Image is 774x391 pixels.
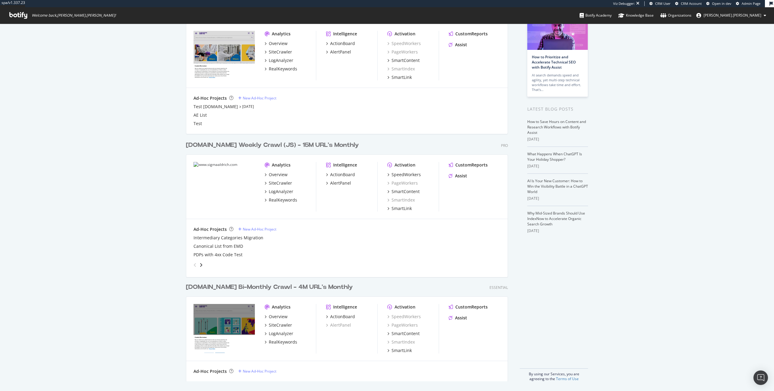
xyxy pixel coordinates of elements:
[242,104,254,109] a: [DATE]
[455,31,488,37] div: CustomReports
[392,347,412,354] div: SmartLink
[387,57,420,63] a: SmartContent
[265,189,293,195] a: LogAnalyzer
[193,226,227,232] div: Ad-Hoc Projects
[392,172,421,178] div: SpeedWorkers
[272,304,291,310] div: Analytics
[193,95,227,101] div: Ad-Hoc Projects
[387,197,415,203] a: SmartIndex
[186,2,513,381] div: grid
[392,57,420,63] div: SmartContent
[265,172,288,178] a: Overview
[272,162,291,168] div: Analytics
[269,49,292,55] div: SiteCrawler
[520,368,588,381] div: By using our Services, you are agreeing to the
[449,315,467,321] a: Assist
[387,74,412,80] a: SmartLink
[193,104,238,110] a: Test [DOMAIN_NAME]
[269,180,292,186] div: SiteCrawler
[330,40,355,47] div: ActionBoard
[193,121,202,127] a: Test
[387,339,415,345] div: SmartIndex
[269,172,288,178] div: Overview
[455,304,488,310] div: CustomReports
[265,49,292,55] a: SiteCrawler
[193,368,227,374] div: Ad-Hoc Projects
[392,74,412,80] div: SmartLink
[387,189,420,195] a: SmartContent
[387,66,415,72] div: SmartIndex
[527,196,588,201] div: [DATE]
[326,172,355,178] a: ActionBoard
[736,1,760,6] a: Admin Page
[387,172,421,178] a: SpeedWorkers
[387,331,420,337] a: SmartContent
[269,331,293,337] div: LogAnalyzer
[455,315,467,321] div: Assist
[618,12,654,18] div: Knowledge Base
[556,376,579,381] a: Terms of Use
[387,40,421,47] div: SpeedWorkers
[527,106,588,112] div: Latest Blog Posts
[387,49,418,55] a: PageWorkers
[238,95,276,101] a: New Ad-Hoc Project
[527,178,588,194] a: AI Is Your New Customer: How to Win the Visibility Battle in a ChatGPT World
[269,322,292,328] div: SiteCrawler
[489,285,508,290] div: Essential
[265,339,297,345] a: RealKeywords
[392,205,412,212] div: SmartLink
[387,205,412,212] a: SmartLink
[387,314,421,320] a: SpeedWorkers
[501,143,508,148] div: Pro
[387,180,418,186] div: PageWorkers
[618,7,654,24] a: Knowledge Base
[269,339,297,345] div: RealKeywords
[330,314,355,320] div: ActionBoard
[449,162,488,168] a: CustomReports
[455,173,467,179] div: Assist
[712,1,731,6] span: Open in dev
[387,347,412,354] a: SmartLink
[691,11,771,20] button: [PERSON_NAME].[PERSON_NAME]
[387,322,418,328] a: PageWorkers
[395,162,415,168] div: Activation
[193,235,263,241] div: Intermediary Categories Migration
[269,197,297,203] div: RealKeywords
[455,162,488,168] div: CustomReports
[238,369,276,374] a: New Ad-Hoc Project
[527,151,582,162] a: What Happens When ChatGPT Is Your Holiday Shopper?
[243,369,276,374] div: New Ad-Hoc Project
[193,243,243,249] a: Canonical List from EMD
[243,227,276,232] div: New Ad-Hoc Project
[704,13,761,18] span: emerson.prager
[753,370,768,385] div: Open Intercom Messenger
[330,180,351,186] div: AlertPanel
[527,228,588,234] div: [DATE]
[333,162,357,168] div: Intelligence
[527,163,588,169] div: [DATE]
[449,31,488,37] a: CustomReports
[193,31,255,80] img: merckmillipore.com
[449,42,467,48] a: Assist
[449,173,467,179] a: Assist
[681,1,702,6] span: CRM Account
[193,112,207,118] a: AE List
[243,95,276,101] div: New Ad-Hoc Project
[193,252,242,258] div: PDPs with 4xx Code Test
[269,189,293,195] div: LogAnalyzer
[455,42,467,48] div: Assist
[326,40,355,47] a: ActionBoard
[333,304,357,310] div: Intelligence
[706,1,731,6] a: Open in dev
[449,304,488,310] a: CustomReports
[532,54,576,70] a: How to Prioritize and Accelerate Technical SEO with Botify Assist
[199,262,203,268] div: angle-right
[649,1,671,6] a: CRM User
[527,137,588,142] div: [DATE]
[326,49,351,55] a: AlertPanel
[269,314,288,320] div: Overview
